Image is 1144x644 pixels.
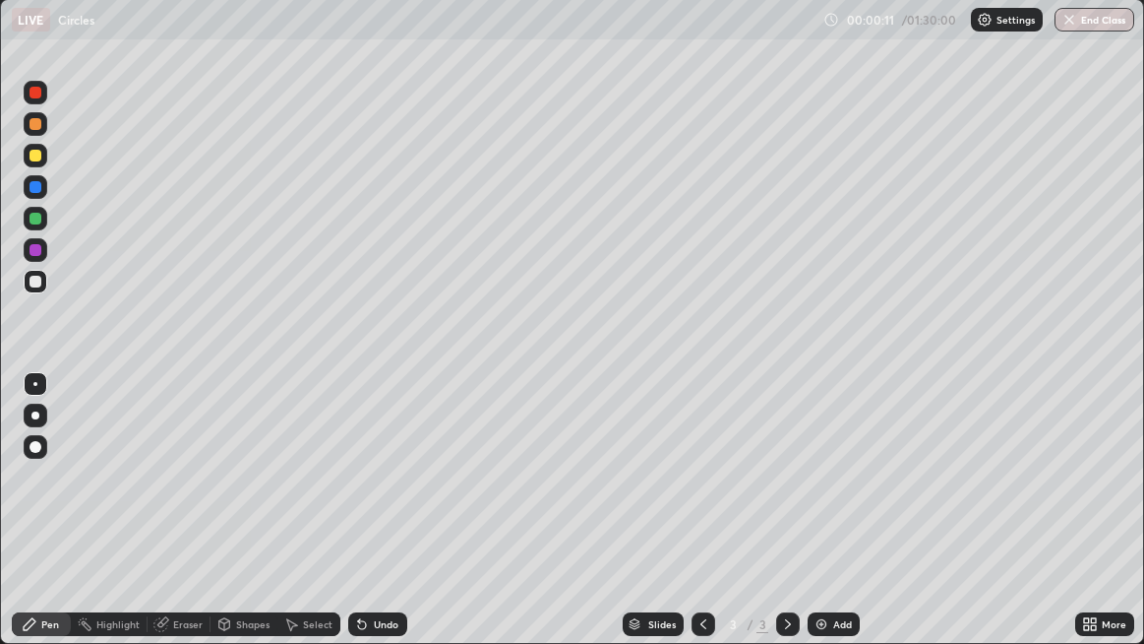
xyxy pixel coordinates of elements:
[1054,8,1134,32] button: End Class
[303,619,332,629] div: Select
[18,12,44,28] p: LIVE
[813,616,829,632] img: add-slide-button
[236,619,270,629] div: Shapes
[747,618,753,630] div: /
[1061,12,1077,28] img: end-class-cross
[1102,619,1126,629] div: More
[833,619,852,629] div: Add
[96,619,140,629] div: Highlight
[58,12,94,28] p: Circles
[173,619,203,629] div: Eraser
[723,618,743,630] div: 3
[374,619,398,629] div: Undo
[977,12,993,28] img: class-settings-icons
[648,619,676,629] div: Slides
[756,615,768,633] div: 3
[41,619,59,629] div: Pen
[996,15,1035,25] p: Settings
